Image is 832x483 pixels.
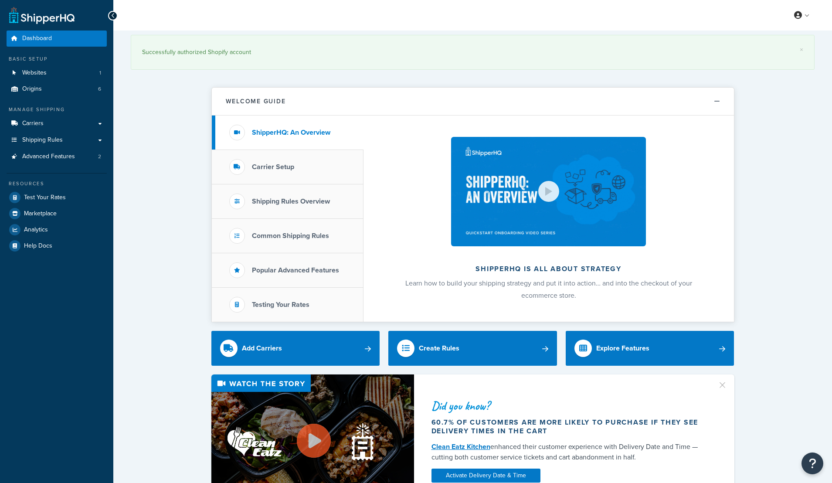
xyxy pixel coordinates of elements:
h3: Testing Your Rates [252,301,309,309]
h2: ShipperHQ is all about strategy [387,265,711,273]
a: Create Rules [388,331,557,366]
div: Manage Shipping [7,106,107,113]
a: Help Docs [7,238,107,254]
li: Websites [7,65,107,81]
span: 1 [99,69,101,77]
a: Carriers [7,116,107,132]
div: Resources [7,180,107,187]
a: × [800,46,803,53]
div: Basic Setup [7,55,107,63]
a: Dashboard [7,31,107,47]
div: Create Rules [419,342,459,354]
div: 60.7% of customers are more likely to purchase if they see delivery times in the cart [431,418,707,435]
a: Add Carriers [211,331,380,366]
a: Clean Eatz Kitchen [431,442,490,452]
img: ShipperHQ is all about strategy [451,137,645,246]
div: enhanced their customer experience with Delivery Date and Time — cutting both customer service ti... [431,442,707,463]
h3: Common Shipping Rules [252,232,329,240]
span: Marketplace [24,210,57,218]
li: Origins [7,81,107,97]
a: Websites1 [7,65,107,81]
span: Analytics [24,226,48,234]
li: Advanced Features [7,149,107,165]
h3: Popular Advanced Features [252,266,339,274]
span: Test Your Rates [24,194,66,201]
div: Did you know? [431,400,707,412]
div: Successfully authorized Shopify account [142,46,803,58]
h3: Shipping Rules Overview [252,197,330,205]
a: Test Your Rates [7,190,107,205]
span: Websites [22,69,47,77]
span: 2 [98,153,101,160]
button: Open Resource Center [801,452,823,474]
a: Marketplace [7,206,107,221]
button: Welcome Guide [212,88,734,116]
span: Shipping Rules [22,136,63,144]
h2: Welcome Guide [226,98,286,105]
span: Origins [22,85,42,93]
a: Origins6 [7,81,107,97]
span: Advanced Features [22,153,75,160]
h3: ShipperHQ: An Overview [252,129,330,136]
div: Explore Features [596,342,649,354]
span: 6 [98,85,101,93]
a: Activate Delivery Date & Time [431,469,540,483]
a: Advanced Features2 [7,149,107,165]
div: Add Carriers [242,342,282,354]
span: Learn how to build your shipping strategy and put it into action… and into the checkout of your e... [405,278,692,300]
h3: Carrier Setup [252,163,294,171]
a: Analytics [7,222,107,238]
span: Carriers [22,120,44,127]
span: Help Docs [24,242,52,250]
a: Shipping Rules [7,132,107,148]
a: Explore Features [566,331,734,366]
span: Dashboard [22,35,52,42]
